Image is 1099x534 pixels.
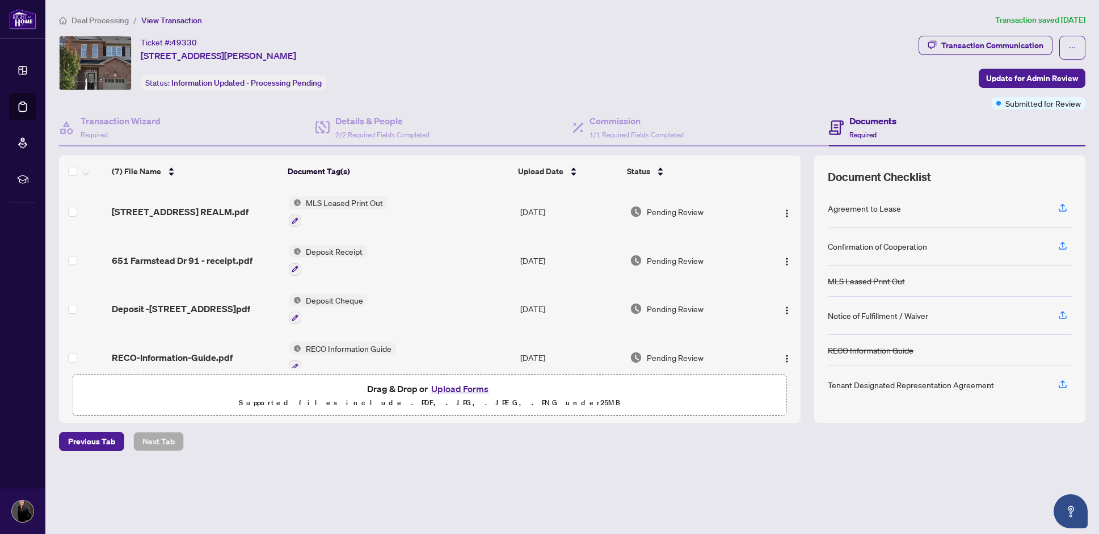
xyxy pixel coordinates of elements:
[59,16,67,24] span: home
[60,36,131,90] img: IMG-W12246729_1.jpg
[589,131,684,139] span: 1/1 Required Fields Completed
[647,302,704,315] span: Pending Review
[112,205,249,218] span: [STREET_ADDRESS] REALM.pdf
[828,169,931,185] span: Document Checklist
[828,379,994,391] div: Tenant Designated Representation Agreement
[630,205,642,218] img: Document Status
[112,165,161,178] span: (7) File Name
[133,432,184,451] button: Next Tab
[289,294,368,325] button: Status IconDeposit Cheque
[141,75,326,90] div: Status:
[630,351,642,364] img: Document Status
[301,294,368,306] span: Deposit Cheque
[335,131,430,139] span: 2/2 Required Fields Completed
[133,14,137,27] li: /
[289,342,396,373] button: Status IconRECO Information Guide
[289,196,301,209] img: Status Icon
[828,344,913,356] div: RECO Information Guide
[647,254,704,267] span: Pending Review
[986,69,1078,87] span: Update for Admin Review
[59,432,124,451] button: Previous Tab
[289,342,301,355] img: Status Icon
[80,396,780,410] p: Supported files include .PDF, .JPG, .JPEG, .PNG under 25 MB
[283,155,513,187] th: Document Tag(s)
[647,351,704,364] span: Pending Review
[171,78,322,88] span: Information Updated - Processing Pending
[1005,97,1081,110] span: Submitted for Review
[516,187,625,236] td: [DATE]
[171,37,197,48] span: 49330
[107,155,284,187] th: (7) File Name
[1068,44,1076,52] span: ellipsis
[141,36,197,49] div: Ticket #:
[71,15,129,26] span: Deal Processing
[112,302,250,316] span: Deposit -[STREET_ADDRESS]pdf
[9,9,36,30] img: logo
[782,306,791,315] img: Logo
[81,114,161,128] h4: Transaction Wizard
[112,351,233,364] span: RECO-Information-Guide.pdf
[782,209,791,218] img: Logo
[73,375,786,417] span: Drag & Drop orUpload FormsSupported files include .PDF, .JPG, .JPEG, .PNG under25MB
[778,300,796,318] button: Logo
[516,285,625,334] td: [DATE]
[289,196,388,227] button: Status IconMLS Leased Print Out
[518,165,563,178] span: Upload Date
[828,309,928,322] div: Notice of Fulfillment / Waiver
[630,254,642,267] img: Document Status
[589,114,684,128] h4: Commission
[782,354,791,363] img: Logo
[778,348,796,367] button: Logo
[289,245,301,258] img: Status Icon
[289,294,301,306] img: Status Icon
[68,432,115,451] span: Previous Tab
[301,245,367,258] span: Deposit Receipt
[828,240,927,253] div: Confirmation of Cooperation
[828,275,905,287] div: MLS Leased Print Out
[141,15,202,26] span: View Transaction
[849,114,896,128] h4: Documents
[301,196,388,209] span: MLS Leased Print Out
[941,36,1043,54] div: Transaction Communication
[782,257,791,266] img: Logo
[367,381,492,396] span: Drag & Drop or
[919,36,1052,55] button: Transaction Communication
[995,14,1085,27] article: Transaction saved [DATE]
[12,501,33,522] img: Profile Icon
[428,381,492,396] button: Upload Forms
[647,205,704,218] span: Pending Review
[516,333,625,382] td: [DATE]
[630,302,642,315] img: Document Status
[778,251,796,270] button: Logo
[289,245,367,276] button: Status IconDeposit Receipt
[622,155,759,187] th: Status
[141,49,296,62] span: [STREET_ADDRESS][PERSON_NAME]
[335,114,430,128] h4: Details & People
[81,131,108,139] span: Required
[979,69,1085,88] button: Update for Admin Review
[778,203,796,221] button: Logo
[112,254,252,267] span: 651 Farmstead Dr 91 - receipt.pdf
[1054,494,1088,528] button: Open asap
[301,342,396,355] span: RECO Information Guide
[513,155,622,187] th: Upload Date
[627,165,650,178] span: Status
[849,131,877,139] span: Required
[828,202,901,215] div: Agreement to Lease
[516,236,625,285] td: [DATE]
